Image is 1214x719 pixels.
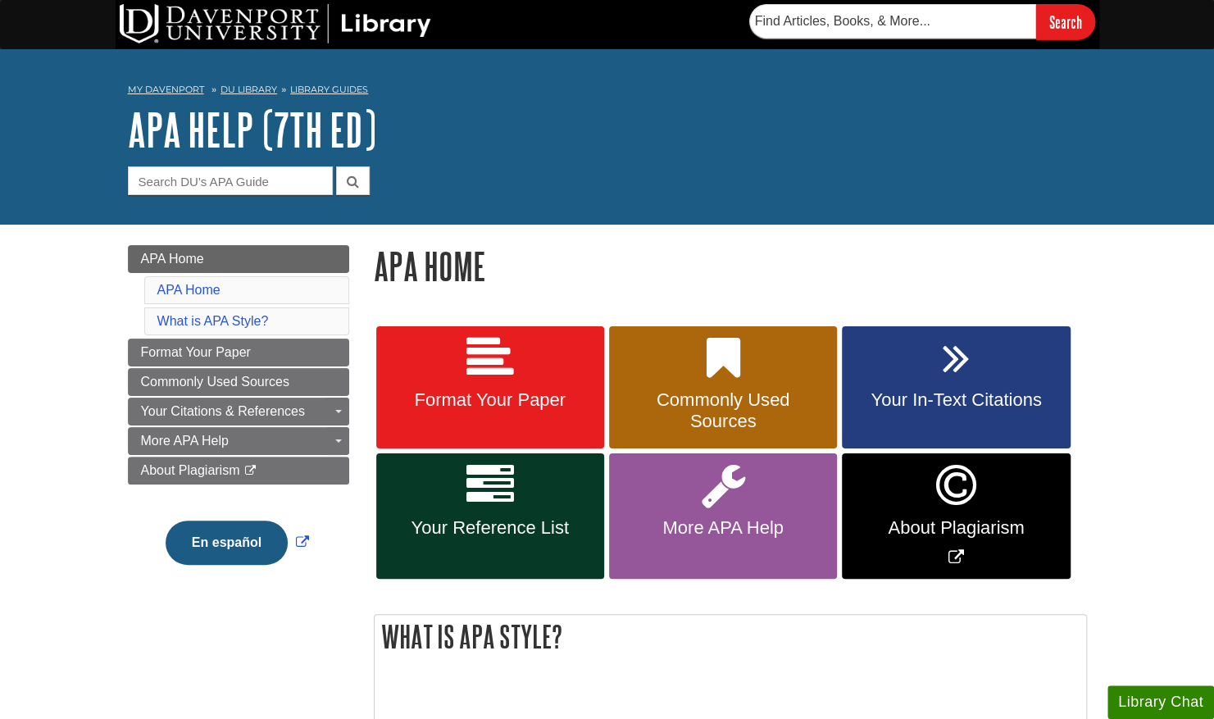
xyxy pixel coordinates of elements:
i: This link opens in a new window [243,466,257,476]
a: Library Guides [290,84,368,95]
a: DU Library [221,84,277,95]
a: Link opens in new window [161,535,313,549]
span: More APA Help [621,517,825,539]
input: Search DU's APA Guide [128,166,333,195]
a: Your In-Text Citations [842,326,1070,449]
a: Commonly Used Sources [609,326,837,449]
span: Your Reference List [389,517,592,539]
h1: APA Home [374,245,1087,287]
a: APA Home [128,245,349,273]
button: En español [166,521,288,565]
div: Guide Page Menu [128,245,349,593]
span: Your In-Text Citations [854,389,1057,411]
span: Commonly Used Sources [141,375,289,389]
a: Format Your Paper [376,326,604,449]
span: Commonly Used Sources [621,389,825,432]
span: Format Your Paper [141,345,251,359]
span: Format Your Paper [389,389,592,411]
a: Your Reference List [376,453,604,579]
a: More APA Help [128,427,349,455]
span: Your Citations & References [141,404,305,418]
a: More APA Help [609,453,837,579]
span: APA Home [141,252,204,266]
a: About Plagiarism [128,457,349,485]
a: Link opens in new window [842,453,1070,579]
h2: What is APA Style? [375,615,1086,658]
span: About Plagiarism [141,463,240,477]
a: My Davenport [128,83,204,97]
img: DU Library [120,4,431,43]
nav: breadcrumb [128,79,1087,105]
a: Your Citations & References [128,398,349,425]
a: Commonly Used Sources [128,368,349,396]
a: Format Your Paper [128,339,349,366]
a: APA Help (7th Ed) [128,104,376,155]
span: More APA Help [141,434,229,448]
span: About Plagiarism [854,517,1057,539]
input: Find Articles, Books, & More... [749,4,1036,39]
button: Library Chat [1107,685,1214,719]
input: Search [1036,4,1095,39]
form: Searches DU Library's articles, books, and more [749,4,1095,39]
a: What is APA Style? [157,314,269,328]
a: APA Home [157,283,221,297]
